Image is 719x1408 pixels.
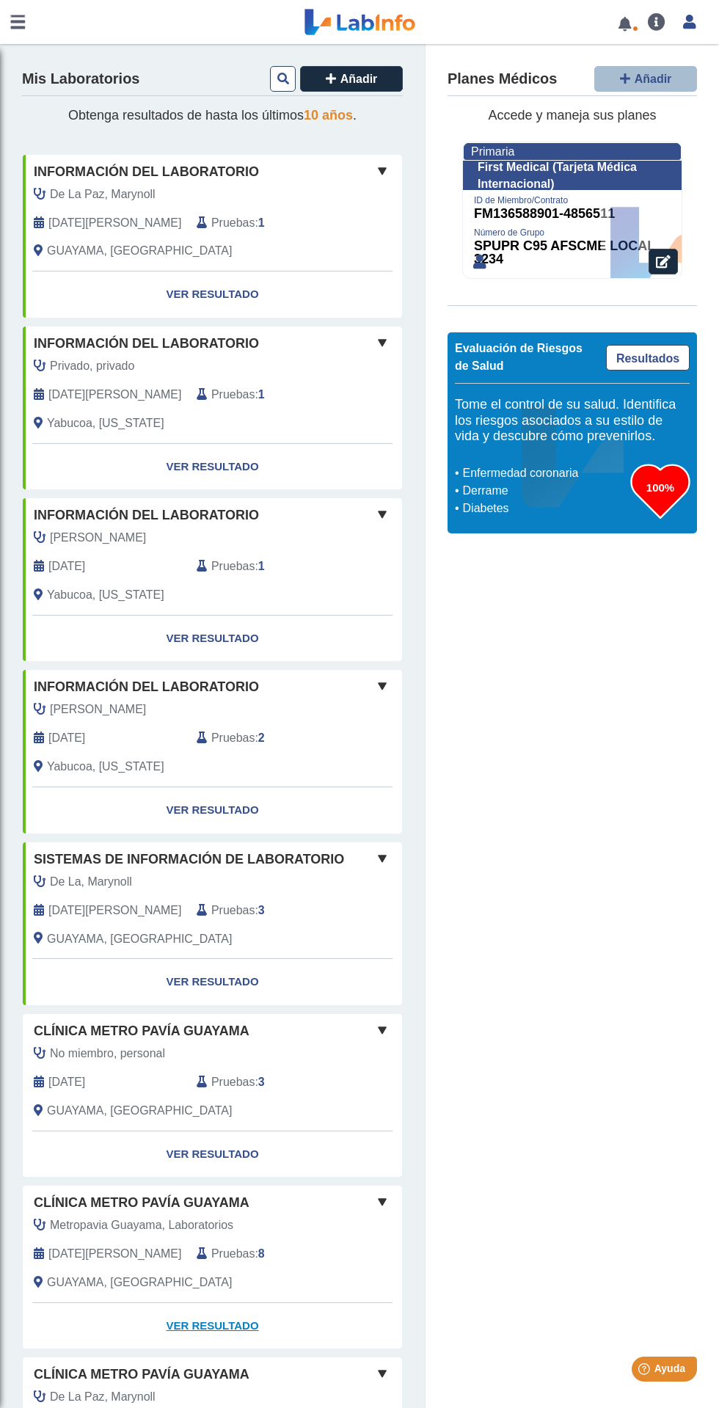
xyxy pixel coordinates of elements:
[50,1388,156,1406] span: De La Paz, Marynoll
[594,66,697,92] button: Añadir
[211,560,255,572] font: Pruebas
[50,529,146,547] span: Díaz, Analid
[47,586,164,604] span: Yabucoa, Puerto Rico
[646,481,674,494] font: 100%
[211,388,255,401] font: Pruebas
[48,1073,85,1091] span: 11 de octubre de 2025
[255,904,258,916] font: :
[47,758,164,776] span: Yabucoa, Puerto Rico
[34,164,259,179] font: información del laboratorio
[304,108,353,123] font: 10 años
[48,732,85,744] font: [DATE]
[47,242,232,260] span: GUAYAMA, PR
[47,1276,232,1288] font: GUAYAMA, [GEOGRAPHIC_DATA]
[255,732,258,744] font: :
[48,902,181,919] span: 23 de junio de 2020
[211,1076,255,1088] font: Pruebas
[50,703,146,715] font: [PERSON_NAME]
[50,357,134,375] span: Privado, privado
[255,216,258,229] font: :
[463,484,508,497] font: Derrame
[47,1104,232,1117] font: GUAYAMA, [GEOGRAPHIC_DATA]
[48,214,181,232] span: 08-06-2021
[353,108,357,123] font: .
[68,108,304,123] font: Obtenga resultados de hasta los últimos
[34,1367,249,1382] font: Clínica Metro Pavía Guayama
[47,760,164,773] font: Yabucoa, [US_STATE]
[48,1076,85,1088] font: [DATE]
[463,502,509,514] font: Diabetes
[34,336,259,351] font: información del laboratorio
[48,216,181,229] font: [DATE][PERSON_NAME]
[606,345,690,371] a: Resultados
[455,342,583,372] font: Evaluación de Riesgos de Salud
[22,70,139,87] font: Mis Laboratorios
[166,632,258,644] font: Ver resultado
[50,701,146,718] span: Rosado, José
[258,216,265,229] font: 1
[455,397,676,443] font: Tome el control de su salud. Identifica los riesgos asociados a su estilo de vida y descubre cómo...
[166,1319,258,1332] font: Ver resultado
[588,1351,703,1392] iframe: Lanzador de widgets de ayuda
[48,558,85,575] span: 12 de noviembre de 2020
[258,904,265,916] font: 3
[50,875,132,888] font: De La, Marynoll
[47,417,164,429] font: Yabucoa, [US_STATE]
[258,1076,265,1088] font: 3
[34,1195,249,1210] font: Clínica Metro Pavía Guayama
[23,271,402,318] a: Ver resultado
[50,873,132,891] span: De La, Marynoll
[50,1390,156,1403] font: De La Paz, Marynoll
[47,933,232,945] font: GUAYAMA, [GEOGRAPHIC_DATA]
[166,1148,258,1160] font: Ver resultado
[23,959,402,1005] a: Ver resultado
[471,145,514,158] font: Primaria
[211,904,255,916] font: Pruebas
[255,560,258,572] font: :
[50,1045,165,1062] span: No miembro, personal
[50,1217,233,1234] span: Metropavia Guayama, Laboratorios
[166,803,258,816] font: Ver resultado
[47,244,232,257] font: GUAYAMA, [GEOGRAPHIC_DATA]
[166,460,258,473] font: Ver resultado
[258,388,265,401] font: 1
[258,1247,265,1260] font: 8
[47,1102,232,1120] span: GUAYAMA, PR
[211,1247,255,1260] font: Pruebas
[340,73,378,85] font: Añadir
[48,560,85,572] font: [DATE]
[23,1131,402,1178] a: Ver resultado
[34,679,259,694] font: información del laboratorio
[48,388,181,401] font: [DATE][PERSON_NAME]
[50,360,134,372] font: Privado, privado
[635,73,672,85] font: Añadir
[50,186,156,203] span: De La Paz, Marynoll
[47,930,232,948] span: GUAYAMA, PR
[463,467,579,479] font: Enfermedad coronaria
[48,1245,181,1263] span: 16 de agosto de 2025
[50,1219,233,1231] font: Metropavia Guayama, Laboratorios
[34,852,344,867] font: Sistemas de información de laboratorio
[255,1247,258,1260] font: :
[23,444,402,490] a: Ver resultado
[258,732,265,744] font: 2
[34,1024,249,1038] font: Clínica Metro Pavía Guayama
[211,732,255,744] font: Pruebas
[50,531,146,544] font: [PERSON_NAME]
[50,188,156,200] font: De La Paz, Marynoll
[47,1274,232,1291] span: GUAYAMA, PR
[616,352,679,365] font: Resultados
[255,388,258,401] font: :
[255,1076,258,1088] font: :
[211,216,255,229] font: Pruebas
[23,616,402,662] a: Ver resultado
[258,560,265,572] font: 1
[23,1303,402,1349] a: Ver resultado
[48,1247,181,1260] font: [DATE][PERSON_NAME]
[166,288,258,300] font: Ver resultado
[300,66,403,92] button: Añadir
[48,386,181,404] span: 20 de abril de 2021
[47,415,164,432] span: Yabucoa, Puerto Rico
[47,588,164,601] font: Yabucoa, [US_STATE]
